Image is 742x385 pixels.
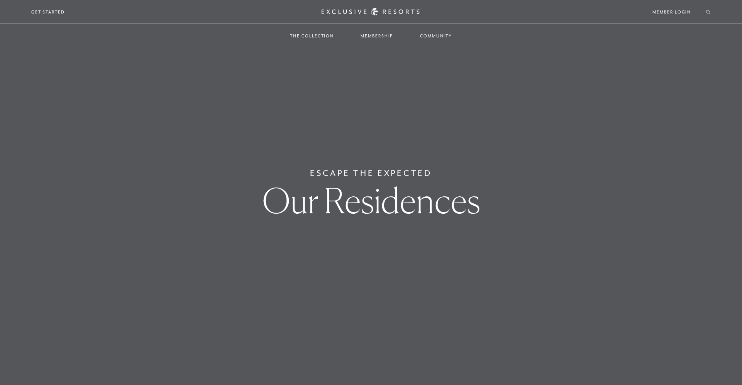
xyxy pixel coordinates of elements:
[262,183,480,218] h1: Our Residences
[353,25,401,47] a: Membership
[652,8,691,15] a: Member Login
[282,25,341,47] a: The Collection
[31,8,65,15] a: Get Started
[310,167,432,179] h6: Escape The Expected
[412,25,459,47] a: Community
